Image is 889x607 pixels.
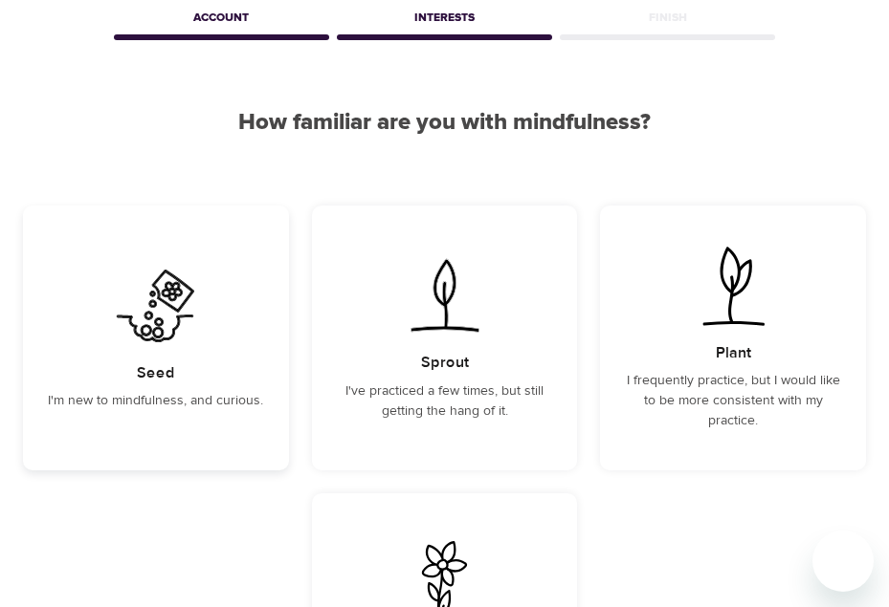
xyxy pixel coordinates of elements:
img: I frequently practice, but I would like to be more consistent with my practice. [685,244,782,328]
img: I've practiced a few times, but still getting the hang of it. [396,253,493,337]
h5: Seed [137,363,175,383]
h5: Plant [716,343,751,363]
div: I've practiced a few times, but still getting the hang of it.SproutI've practiced a few times, bu... [312,206,578,470]
img: I'm new to mindfulness, and curious. [107,264,204,348]
div: I'm new to mindfulness, and curious.SeedI'm new to mindfulness, and curious. [23,206,289,470]
p: I'm new to mindfulness, and curious. [48,391,263,411]
h2: How familiar are you with mindfulness? [23,109,866,137]
div: I frequently practice, but I would like to be more consistent with my practice.PlantI frequently ... [600,206,866,470]
iframe: Button to launch messaging window [812,531,874,592]
p: I frequently practice, but I would like to be more consistent with my practice. [623,371,843,431]
h5: Sprout [421,353,469,373]
p: I've practiced a few times, but still getting the hang of it. [335,381,555,422]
